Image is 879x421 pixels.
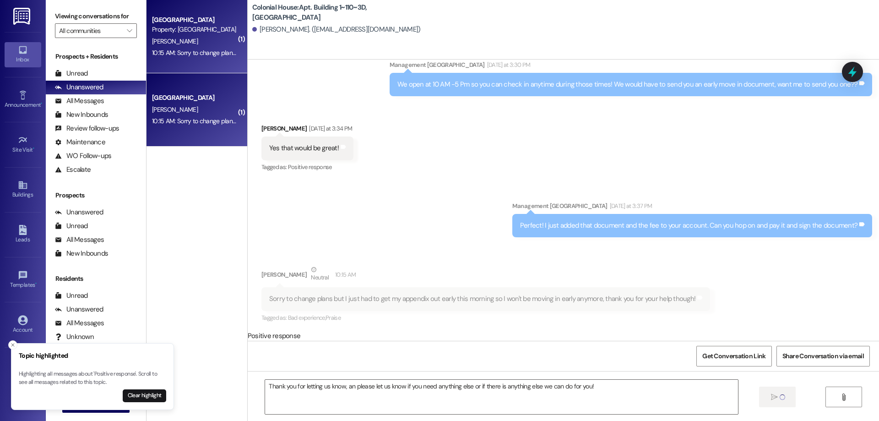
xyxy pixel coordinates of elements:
[288,314,326,322] span: Bad experience ,
[248,331,879,341] div: Positive response
[55,221,88,231] div: Unread
[55,9,137,23] label: Viewing conversations for
[520,221,857,230] div: Perfect! I just added that document and the fee to your account. Can you hop on and pay it and si...
[8,340,17,350] button: Close toast
[46,52,146,61] div: Prospects + Residents
[55,165,91,175] div: Escalate
[152,15,237,25] div: [GEOGRAPHIC_DATA]
[152,37,198,45] span: [PERSON_NAME]
[46,191,146,200] div: Prospects
[288,163,332,171] span: Positive response
[5,42,41,67] a: Inbox
[55,208,103,217] div: Unanswered
[152,49,570,57] div: 10:15 AM: Sorry to change plans but I just had to get my appendix out early this morning so I won...
[55,305,103,314] div: Unanswered
[485,60,531,70] div: [DATE] at 3:30 PM
[55,124,119,133] div: Review follow-ups
[252,25,421,34] div: [PERSON_NAME]. ([EMAIL_ADDRESS][DOMAIN_NAME])
[55,96,104,106] div: All Messages
[152,105,198,114] span: [PERSON_NAME]
[5,177,41,202] a: Buildings
[55,151,111,161] div: WO Follow-ups
[696,346,771,366] button: Get Conversation Link
[608,201,652,211] div: [DATE] at 3:37 PM
[123,389,166,402] button: Clear highlight
[33,145,34,152] span: •
[782,351,864,361] span: Share Conversation via email
[5,268,41,292] a: Templates •
[512,201,872,214] div: Management [GEOGRAPHIC_DATA]
[55,235,104,245] div: All Messages
[776,346,870,366] button: Share Conversation via email
[261,265,710,287] div: [PERSON_NAME]
[5,312,41,337] a: Account
[771,394,778,401] i: 
[41,100,42,107] span: •
[261,160,353,174] div: Tagged as:
[333,270,356,279] div: 10:15 AM
[261,124,353,137] div: [PERSON_NAME]
[55,110,108,120] div: New Inbounds
[252,3,435,22] b: Colonial House: Apt. Building 1~110~3D, [GEOGRAPHIC_DATA]
[269,143,339,153] div: Yes that would be great!
[127,27,132,34] i: 
[19,370,166,386] p: Highlighting all messages about 'Positive response'. Scroll to see all messages related to this t...
[152,25,237,34] div: Property: [GEOGRAPHIC_DATA]
[397,80,857,89] div: We open at 10 AM -5 Pm so you can check in anytime during those times! We would have to send you ...
[702,351,765,361] span: Get Conversation Link
[152,93,237,103] div: [GEOGRAPHIC_DATA]
[309,265,330,284] div: Neutral
[307,124,352,133] div: [DATE] at 3:34 PM
[55,249,108,258] div: New Inbounds
[35,280,37,287] span: •
[5,222,41,247] a: Leads
[261,311,710,324] div: Tagged as:
[55,291,88,301] div: Unread
[5,357,41,382] a: Support
[55,318,104,328] div: All Messages
[269,294,695,304] div: Sorry to change plans but I just had to get my appendix out early this morning so I won't be movi...
[265,380,738,414] textarea: Thank you for letting us know, an please let us know if you need anything else or if there is any...
[55,69,88,78] div: Unread
[46,274,146,284] div: Residents
[59,23,122,38] input: All communities
[55,137,105,147] div: Maintenance
[55,82,103,92] div: Unanswered
[5,132,41,157] a: Site Visit •
[326,314,341,322] span: Praise
[152,117,570,125] div: 10:15 AM: Sorry to change plans but I just had to get my appendix out early this morning so I won...
[13,8,32,25] img: ResiDesk Logo
[840,394,847,401] i: 
[55,332,94,342] div: Unknown
[19,351,166,361] h3: Topic highlighted
[390,60,872,73] div: Management [GEOGRAPHIC_DATA]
